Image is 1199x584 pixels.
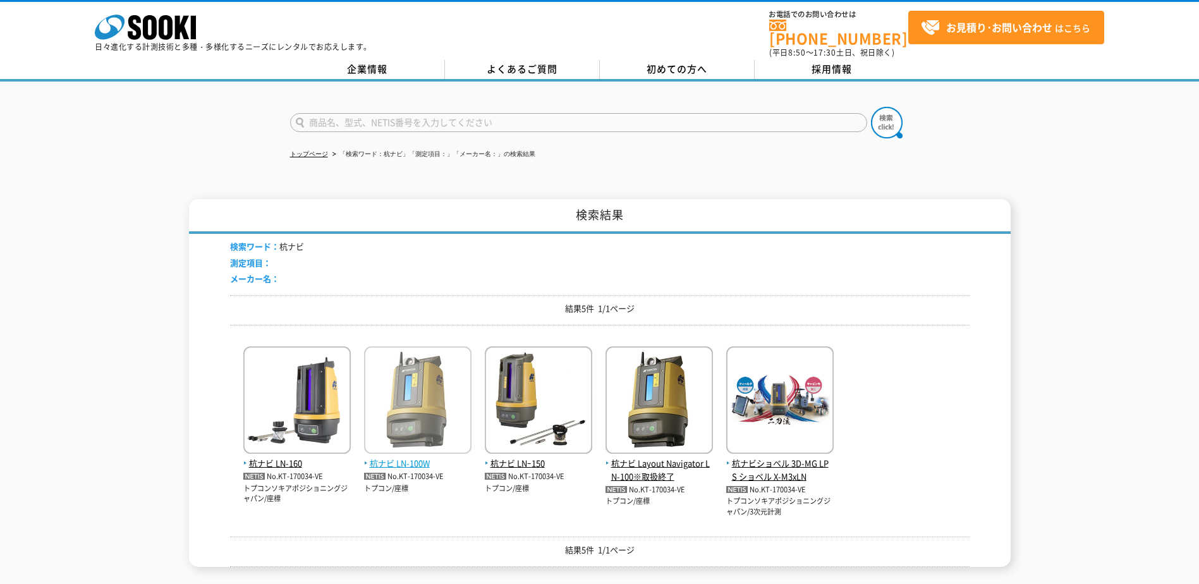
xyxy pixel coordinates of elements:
span: 測定項目： [230,257,271,269]
span: 8:50 [788,47,806,58]
p: トプコンソキアポジショニングジャパン/3次元計測 [726,496,834,517]
a: 初めての方へ [600,60,755,79]
span: 杭ナビショベル 3D-MG LPS ショベル X-M3xLN [726,457,834,484]
img: LN-100W [364,346,472,457]
p: No.KT-170034-VE [364,470,472,484]
span: お電話でのお問い合わせは [769,11,908,18]
span: 17:30 [813,47,836,58]
p: 結果5件 1/1ページ [230,544,970,557]
span: 杭ナビ Layout Navigator LN-100※取扱終了 [606,457,713,484]
span: 杭ナビ LNｰ150 [485,457,592,470]
li: 杭ナビ [230,240,304,253]
span: メーカー名： [230,272,279,284]
span: 杭ナビ LN-160 [243,457,351,470]
p: No.KT-170034-VE [485,470,592,484]
p: No.KT-170034-VE [243,470,351,484]
a: 採用情報 [755,60,910,79]
a: [PHONE_NUMBER] [769,20,908,46]
a: トップページ [290,150,328,157]
p: トプコンソキアポジショニングジャパン/座標 [243,484,351,504]
a: 杭ナビショベル 3D-MG LPS ショベル X-M3xLN [726,444,834,483]
span: 初めての方へ [647,62,707,76]
li: 「検索ワード：杭ナビ」「測定項目：」「メーカー名：」の検索結果 [330,148,535,161]
p: トプコン/座標 [606,496,713,507]
a: 杭ナビ LN-160 [243,444,351,470]
span: はこちら [921,18,1090,37]
a: 杭ナビ LNｰ150 [485,444,592,470]
p: No.KT-170034-VE [606,484,713,497]
p: 結果5件 1/1ページ [230,302,970,315]
a: 杭ナビ LN-100W [364,444,472,470]
a: お見積り･お問い合わせはこちら [908,11,1104,44]
a: よくあるご質問 [445,60,600,79]
a: 企業情報 [290,60,445,79]
h1: 検索結果 [189,199,1011,234]
img: LNｰ150 [485,346,592,457]
p: トプコン/座標 [485,484,592,494]
span: 杭ナビ LN-100W [364,457,472,470]
img: Layout Navigator LN-100※取扱終了 [606,346,713,457]
p: 日々進化する計測技術と多種・多様化するニーズにレンタルでお応えします。 [95,43,372,51]
p: No.KT-170034-VE [726,484,834,497]
span: (平日 ～ 土日、祝日除く) [769,47,894,58]
p: トプコン/座標 [364,484,472,494]
input: 商品名、型式、NETIS番号を入力してください [290,113,867,132]
img: X-M3xLN [726,346,834,457]
strong: お見積り･お問い合わせ [946,20,1052,35]
img: LN-160 [243,346,351,457]
span: 検索ワード： [230,240,279,252]
img: btn_search.png [871,107,903,138]
a: 杭ナビ Layout Navigator LN-100※取扱終了 [606,444,713,483]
